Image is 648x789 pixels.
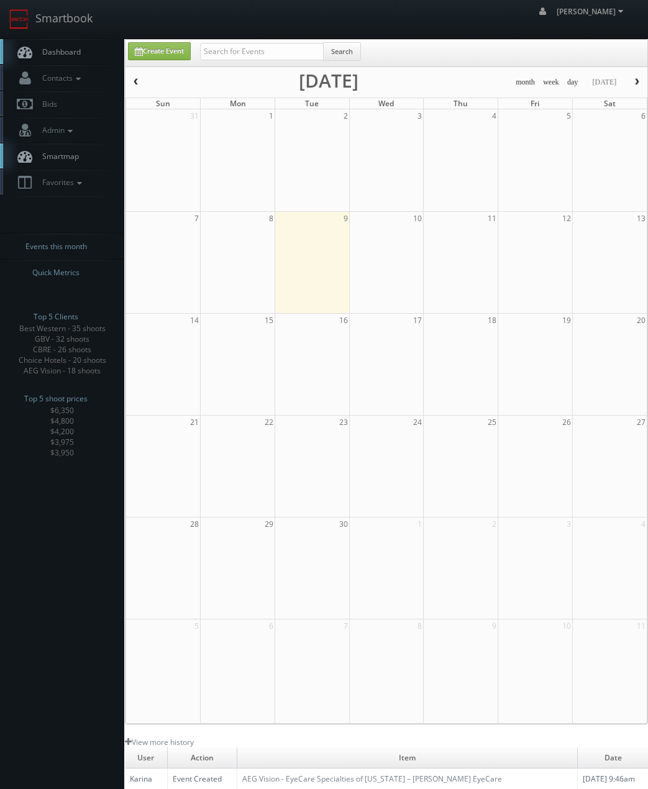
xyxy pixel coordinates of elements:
[125,737,194,747] a: View more history
[561,212,572,225] span: 12
[416,619,423,632] span: 8
[491,619,498,632] span: 9
[486,314,498,327] span: 18
[36,177,85,188] span: Favorites
[378,98,394,109] span: Wed
[263,518,275,531] span: 29
[36,47,81,57] span: Dashboard
[588,75,621,90] button: [DATE]
[36,73,84,83] span: Contacts
[338,518,349,531] span: 30
[342,619,349,632] span: 7
[640,109,647,122] span: 6
[9,9,29,29] img: smartbook-logo.png
[342,212,349,225] span: 9
[604,98,616,109] span: Sat
[263,416,275,429] span: 22
[263,314,275,327] span: 15
[636,212,647,225] span: 13
[511,75,539,90] button: month
[563,75,583,90] button: day
[338,314,349,327] span: 16
[268,212,275,225] span: 8
[486,212,498,225] span: 11
[200,43,324,60] input: Search for Events
[193,212,200,225] span: 7
[189,416,200,429] span: 21
[636,314,647,327] span: 20
[156,98,170,109] span: Sun
[454,98,468,109] span: Thu
[636,416,647,429] span: 27
[36,125,76,135] span: Admin
[36,151,79,162] span: Smartmap
[193,619,200,632] span: 5
[557,6,627,17] span: [PERSON_NAME]
[268,619,275,632] span: 6
[565,109,572,122] span: 5
[299,75,358,87] h2: [DATE]
[237,747,578,768] td: Item
[486,416,498,429] span: 25
[25,240,87,253] span: Events this month
[491,518,498,531] span: 2
[491,109,498,122] span: 4
[578,747,648,768] td: Date
[412,212,423,225] span: 10
[34,311,78,323] span: Top 5 Clients
[539,75,564,90] button: week
[636,619,647,632] span: 11
[128,42,191,60] a: Create Event
[230,98,246,109] span: Mon
[338,416,349,429] span: 23
[268,109,275,122] span: 1
[189,109,200,122] span: 31
[561,416,572,429] span: 26
[561,619,572,632] span: 10
[416,518,423,531] span: 1
[167,747,237,768] td: Action
[36,99,57,109] span: Bids
[561,314,572,327] span: 19
[565,518,572,531] span: 3
[412,314,423,327] span: 17
[640,518,647,531] span: 4
[531,98,539,109] span: Fri
[24,393,88,405] span: Top 5 shoot prices
[342,109,349,122] span: 2
[242,773,502,784] a: AEG Vision - EyeCare Specialties of [US_STATE] – [PERSON_NAME] EyeCare
[305,98,319,109] span: Tue
[189,314,200,327] span: 14
[32,267,80,279] span: Quick Metrics
[189,518,200,531] span: 28
[416,109,423,122] span: 3
[125,747,167,768] td: User
[412,416,423,429] span: 24
[323,42,361,61] button: Search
